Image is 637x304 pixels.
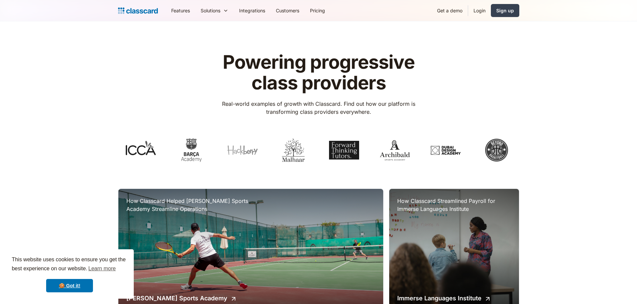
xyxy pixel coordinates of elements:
[491,4,519,17] a: Sign up
[126,197,260,213] h3: How Classcard Helped [PERSON_NAME] Sports Academy Streamline Operations
[432,3,468,18] a: Get a demo
[468,3,491,18] a: Login
[305,3,330,18] a: Pricing
[166,3,195,18] a: Features
[397,197,511,213] h3: How Classcard Streamlined Payroll for Immerse Languages Institute
[5,249,134,299] div: cookieconsent
[201,7,220,14] div: Solutions
[212,52,425,93] h1: Powering progressive class providers
[496,7,514,14] div: Sign up
[212,100,425,116] p: Real-world examples of growth with Classcard. Find out how our platform is transforming class pro...
[12,256,127,274] span: This website uses cookies to ensure you get the best experience on our website.
[397,294,482,303] h2: Immerse Languages Institute
[271,3,305,18] a: Customers
[234,3,271,18] a: Integrations
[87,264,117,274] a: learn more about cookies
[126,294,227,303] h2: [PERSON_NAME] Sports Academy
[118,6,158,15] a: home
[46,279,93,292] a: dismiss cookie message
[195,3,234,18] div: Solutions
